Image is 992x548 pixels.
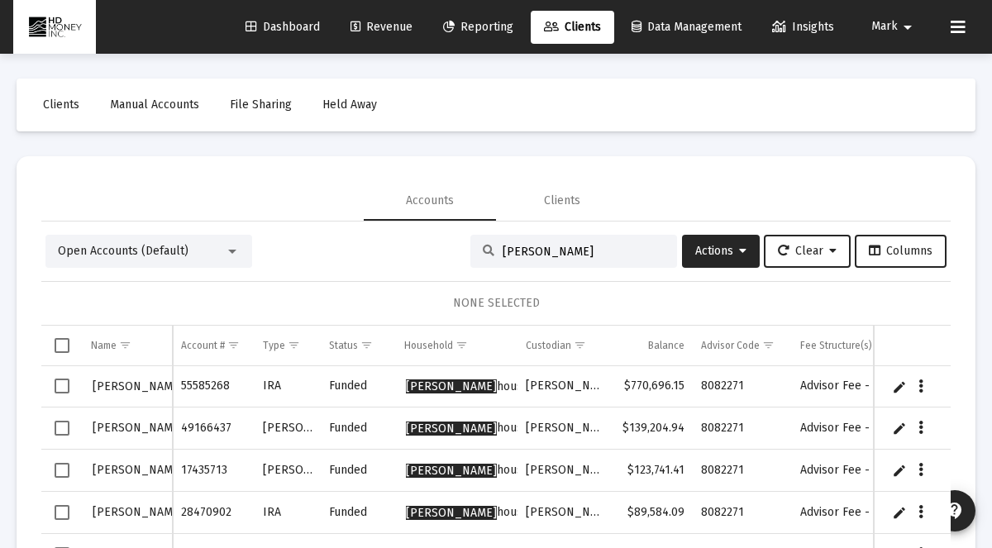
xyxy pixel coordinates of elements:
[55,421,69,436] div: Select row
[93,421,274,435] span: [PERSON_NAME]
[892,379,907,394] a: Edit
[693,407,792,450] td: 8082271
[406,421,553,435] span: household
[404,374,555,399] a: [PERSON_NAME]household
[217,88,305,122] a: File Sharing
[246,20,320,34] span: Dashboard
[612,450,692,492] td: $123,741.41
[759,11,847,44] a: Insights
[695,244,746,258] span: Actions
[173,407,254,450] td: 49166437
[544,20,601,34] span: Clients
[406,506,497,520] span: [PERSON_NAME]
[43,98,79,112] span: Clients
[93,463,274,477] span: [PERSON_NAME]
[329,462,388,479] div: Funded
[173,326,254,365] td: Column Account #
[396,326,517,365] td: Column Household
[892,463,907,478] a: Edit
[255,366,322,407] td: IRA
[255,407,322,450] td: [PERSON_NAME]
[406,463,553,477] span: household
[406,422,497,436] span: [PERSON_NAME]
[329,339,358,352] div: Status
[173,450,254,492] td: 17435713
[517,491,612,533] td: [PERSON_NAME]
[404,458,555,483] a: [PERSON_NAME]household
[55,505,69,520] div: Select row
[26,11,83,44] img: Dashboard
[406,505,553,519] span: household
[55,295,937,312] div: NONE SELECTED
[230,98,292,112] span: File Sharing
[404,416,555,441] a: [PERSON_NAME]household
[110,98,199,112] span: Manual Accounts
[544,193,580,209] div: Clients
[93,379,274,393] span: [PERSON_NAME]
[93,505,274,519] span: [PERSON_NAME]
[227,339,240,351] span: Show filter options for column 'Account #'
[855,235,947,268] button: Columns
[329,504,388,521] div: Funded
[173,366,254,407] td: 55585268
[30,88,93,122] a: Clients
[792,491,905,533] td: Advisor Fee - 0.9%
[83,326,173,365] td: Column Name
[693,491,792,533] td: 8082271
[58,244,188,258] span: Open Accounts (Default)
[406,193,454,209] div: Accounts
[526,339,571,352] div: Custodian
[443,20,513,34] span: Reporting
[173,491,254,533] td: 28470902
[517,366,612,407] td: [PERSON_NAME]
[945,501,965,521] mat-icon: contact_support
[517,326,612,365] td: Column Custodian
[255,450,322,492] td: [PERSON_NAME]
[792,326,905,365] td: Column Fee Structure(s)
[682,235,760,268] button: Actions
[232,11,333,44] a: Dashboard
[322,98,377,112] span: Held Away
[693,450,792,492] td: 8082271
[851,10,937,43] button: Mark
[612,366,692,407] td: $770,696.15
[517,450,612,492] td: [PERSON_NAME]
[503,245,665,259] input: Search
[648,339,684,352] div: Balance
[869,244,932,258] span: Columns
[406,464,497,478] span: [PERSON_NAME]
[612,491,692,533] td: $89,584.09
[764,235,851,268] button: Clear
[119,339,131,351] span: Show filter options for column 'Name'
[337,11,426,44] a: Revenue
[97,88,212,122] a: Manual Accounts
[772,20,834,34] span: Insights
[632,20,742,34] span: Data Management
[612,407,692,450] td: $139,204.94
[406,379,497,393] span: [PERSON_NAME]
[91,500,276,525] a: [PERSON_NAME]
[91,339,117,352] div: Name
[892,421,907,436] a: Edit
[430,11,527,44] a: Reporting
[181,339,225,352] div: Account #
[360,339,373,351] span: Show filter options for column 'Status'
[255,491,322,533] td: IRA
[871,20,898,34] span: Mark
[404,339,453,352] div: Household
[55,463,69,478] div: Select row
[800,339,872,352] div: Fee Structure(s)
[329,378,388,394] div: Funded
[329,420,388,436] div: Funded
[892,505,907,520] a: Edit
[898,11,918,44] mat-icon: arrow_drop_down
[288,339,300,351] span: Show filter options for column 'Type'
[91,374,276,399] a: [PERSON_NAME]
[693,326,792,365] td: Column Advisor Code
[309,88,390,122] a: Held Away
[406,379,553,393] span: household
[321,326,396,365] td: Column Status
[778,244,837,258] span: Clear
[762,339,775,351] span: Show filter options for column 'Advisor Code'
[612,326,692,365] td: Column Balance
